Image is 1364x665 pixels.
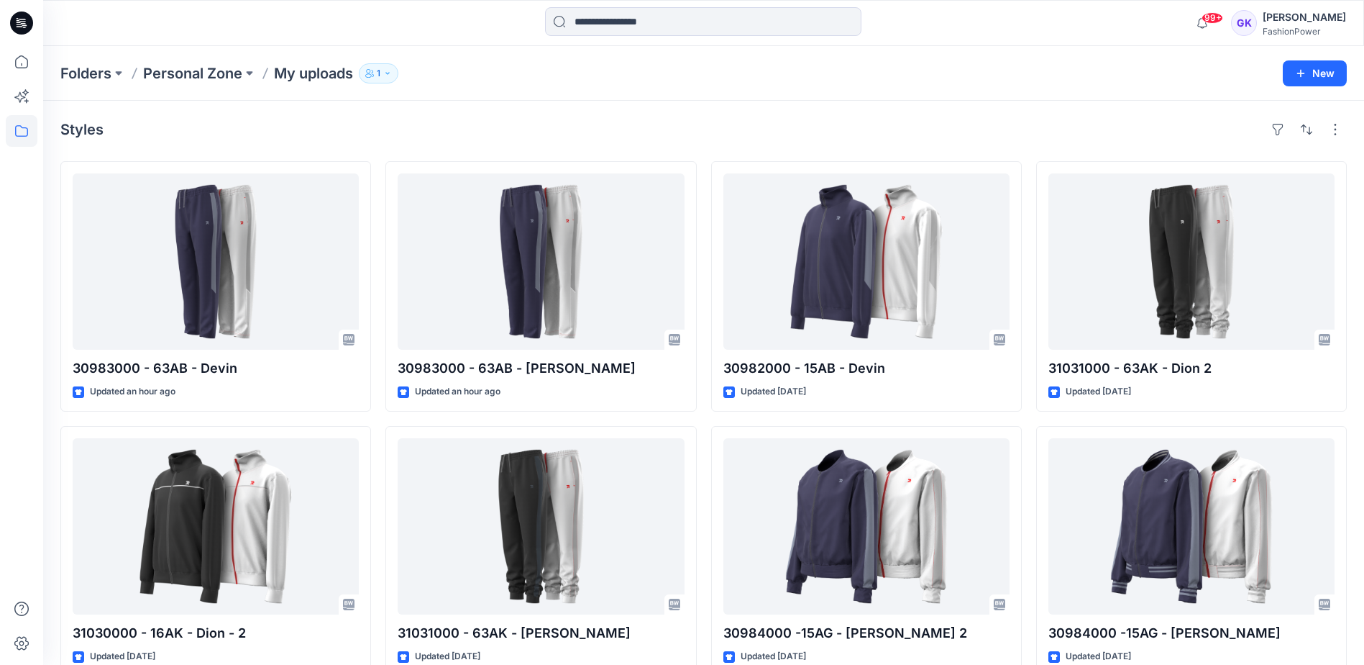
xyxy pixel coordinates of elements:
[741,384,806,399] p: Updated [DATE]
[398,358,684,379] p: 30983000 - 63AB - [PERSON_NAME]
[398,623,684,643] p: 31031000 - 63AK - [PERSON_NAME]
[1048,358,1335,379] p: 31031000 - 63AK - Dion 2
[723,358,1010,379] p: 30982000 - 15AB - Devin
[73,623,359,643] p: 31030000 - 16AK - Dion - 2
[1283,60,1347,86] button: New
[143,63,242,83] a: Personal Zone
[1066,649,1131,664] p: Updated [DATE]
[90,649,155,664] p: Updated [DATE]
[60,63,111,83] a: Folders
[415,649,480,664] p: Updated [DATE]
[1048,438,1335,615] a: 30984000 -15AG - Dana
[723,173,1010,350] a: 30982000 - 15AB - Devin
[741,649,806,664] p: Updated [DATE]
[723,623,1010,643] p: 30984000 -15AG - [PERSON_NAME] 2
[723,438,1010,615] a: 30984000 -15AG - Dana 2
[1048,173,1335,350] a: 31031000 - 63AK - Dion 2
[73,173,359,350] a: 30983000 - 63AB - Devin
[60,121,104,138] h4: Styles
[73,358,359,379] p: 30983000 - 63AB - Devin
[73,438,359,615] a: 31030000 - 16AK - Dion - 2
[1066,384,1131,399] p: Updated [DATE]
[1231,10,1257,36] div: GK
[398,173,684,350] a: 30983000 - 63AB - Devin old
[398,438,684,615] a: 31031000 - 63AK - Dion
[274,63,353,83] p: My uploads
[415,384,500,399] p: Updated an hour ago
[1048,623,1335,643] p: 30984000 -15AG - [PERSON_NAME]
[90,384,175,399] p: Updated an hour ago
[1201,12,1223,24] span: 99+
[1263,26,1346,37] div: FashionPower
[377,65,380,81] p: 1
[359,63,398,83] button: 1
[1263,9,1346,26] div: [PERSON_NAME]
